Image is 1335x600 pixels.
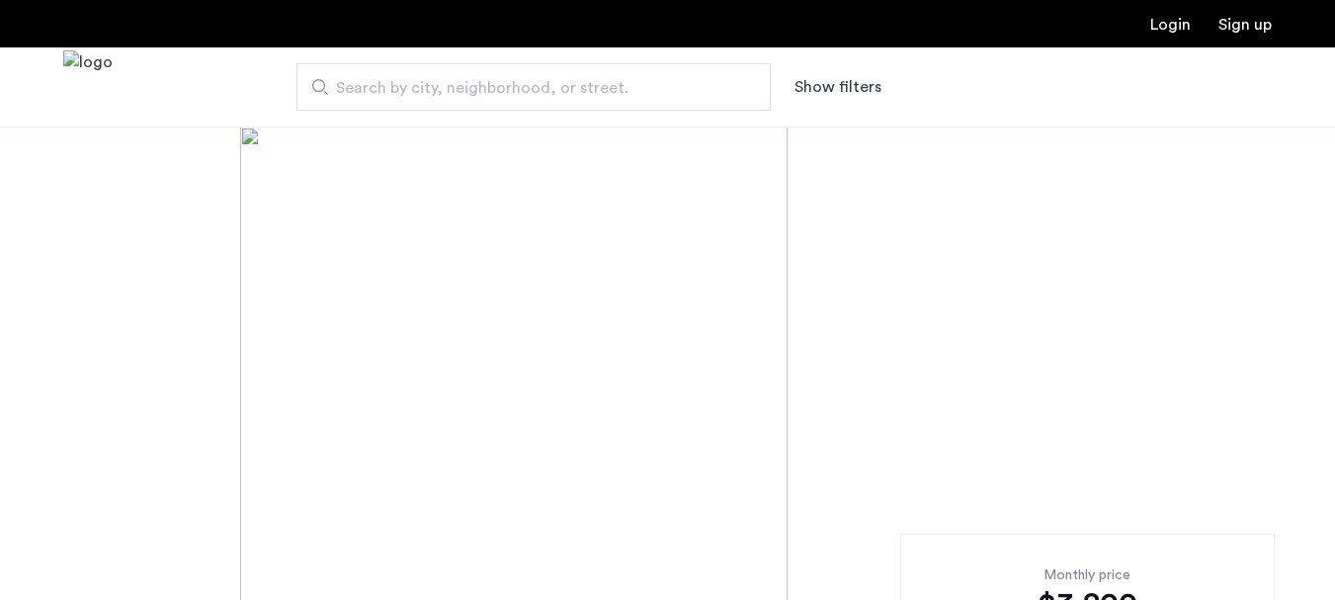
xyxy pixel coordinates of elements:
a: Login [1150,17,1191,33]
input: Apartment Search [296,63,771,111]
img: logo [63,50,113,125]
a: Registration [1218,17,1272,33]
a: Cazamio Logo [63,50,113,125]
button: Show or hide filters [794,75,881,99]
div: Monthly price [932,565,1243,585]
span: Search by city, neighborhood, or street. [336,76,715,100]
